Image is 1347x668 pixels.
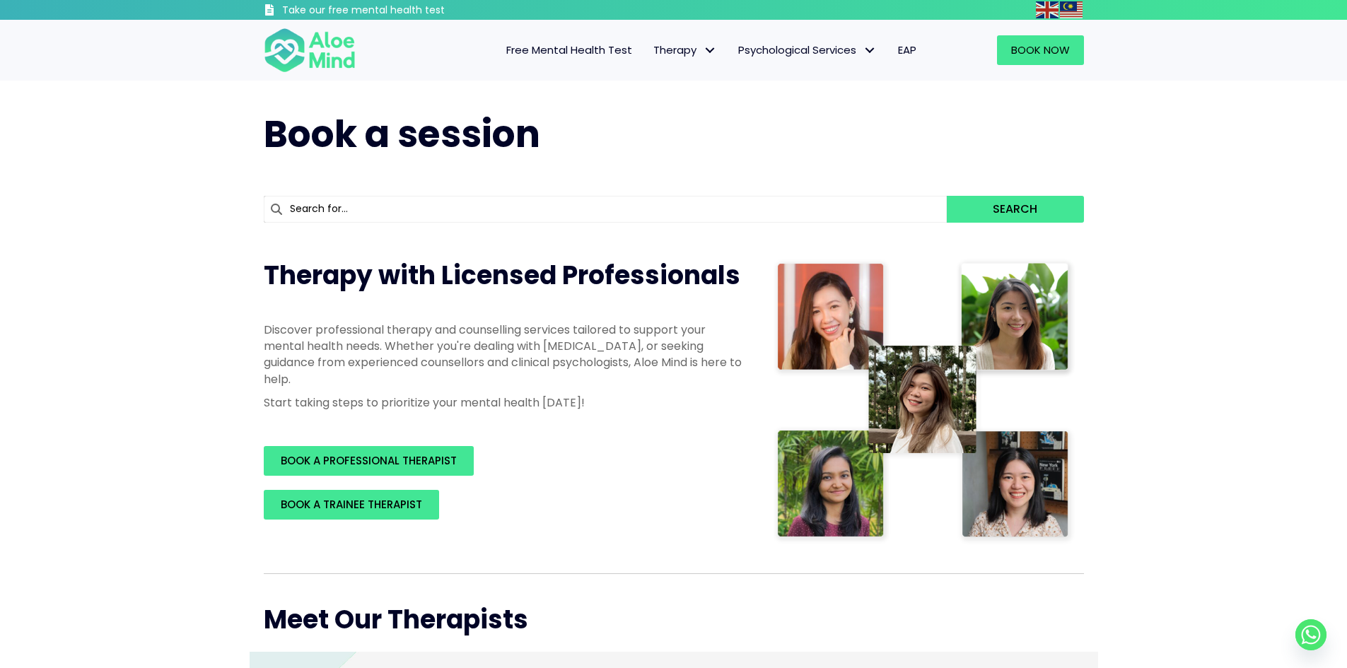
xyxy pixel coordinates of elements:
a: Free Mental Health Test [496,35,643,65]
p: Start taking steps to prioritize your mental health [DATE]! [264,394,745,411]
h3: Take our free mental health test [282,4,520,18]
nav: Menu [374,35,927,65]
span: BOOK A TRAINEE THERAPIST [281,497,422,512]
span: Therapy [653,42,717,57]
a: EAP [887,35,927,65]
a: Psychological ServicesPsychological Services: submenu [728,35,887,65]
span: EAP [898,42,916,57]
span: Meet Our Therapists [264,602,528,638]
span: Free Mental Health Test [506,42,632,57]
a: Take our free mental health test [264,4,520,20]
span: Book a session [264,108,540,160]
input: Search for... [264,196,947,223]
span: Therapy: submenu [700,40,721,61]
span: Psychological Services [738,42,877,57]
a: BOOK A TRAINEE THERAPIST [264,490,439,520]
a: Book Now [997,35,1084,65]
a: Whatsapp [1295,619,1326,650]
a: Malay [1060,1,1084,18]
img: Aloe mind Logo [264,27,356,74]
img: en [1036,1,1059,18]
a: TherapyTherapy: submenu [643,35,728,65]
button: Search [947,196,1083,223]
img: ms [1060,1,1083,18]
a: English [1036,1,1060,18]
span: Therapy with Licensed Professionals [264,257,740,293]
span: Book Now [1011,42,1070,57]
a: BOOK A PROFESSIONAL THERAPIST [264,446,474,476]
img: Therapist collage [773,258,1075,545]
p: Discover professional therapy and counselling services tailored to support your mental health nee... [264,322,745,387]
span: Psychological Services: submenu [860,40,880,61]
span: BOOK A PROFESSIONAL THERAPIST [281,453,457,468]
